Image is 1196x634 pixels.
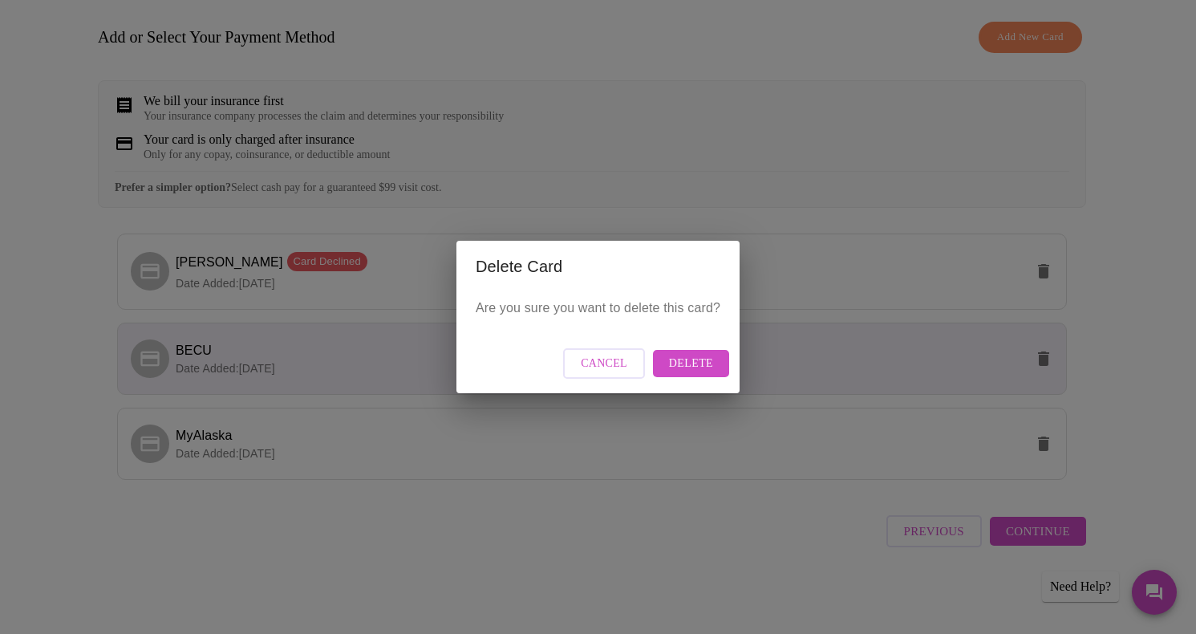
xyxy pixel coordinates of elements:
[653,350,729,378] button: Delete
[669,354,713,374] span: Delete
[476,254,720,279] h2: Delete Card
[563,348,645,380] button: Cancel
[581,354,627,374] span: Cancel
[476,299,720,318] p: Are you sure you want to delete this card?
